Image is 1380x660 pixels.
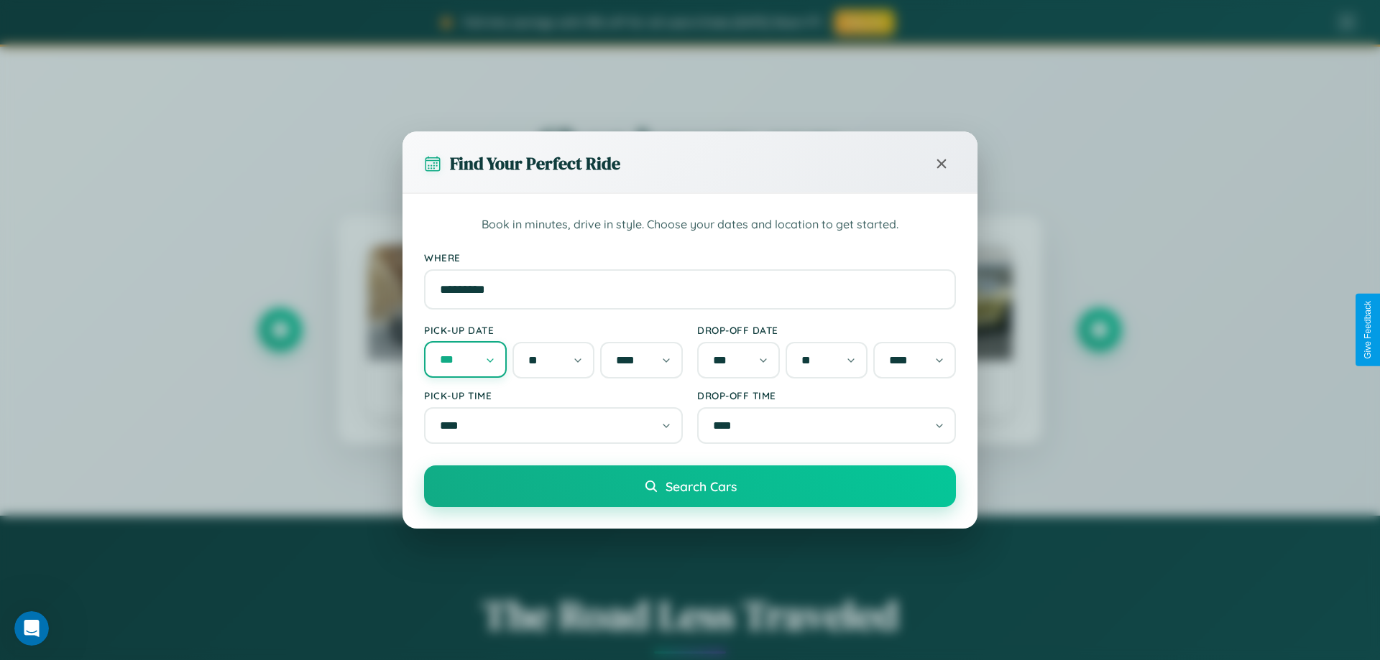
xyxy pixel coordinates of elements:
label: Pick-up Date [424,324,683,336]
label: Pick-up Time [424,389,683,401]
h3: Find Your Perfect Ride [450,152,620,175]
label: Drop-off Date [697,324,956,336]
button: Search Cars [424,465,956,507]
label: Where [424,251,956,264]
p: Book in minutes, drive in style. Choose your dates and location to get started. [424,215,956,234]
label: Drop-off Time [697,389,956,401]
span: Search Cars [666,478,737,494]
